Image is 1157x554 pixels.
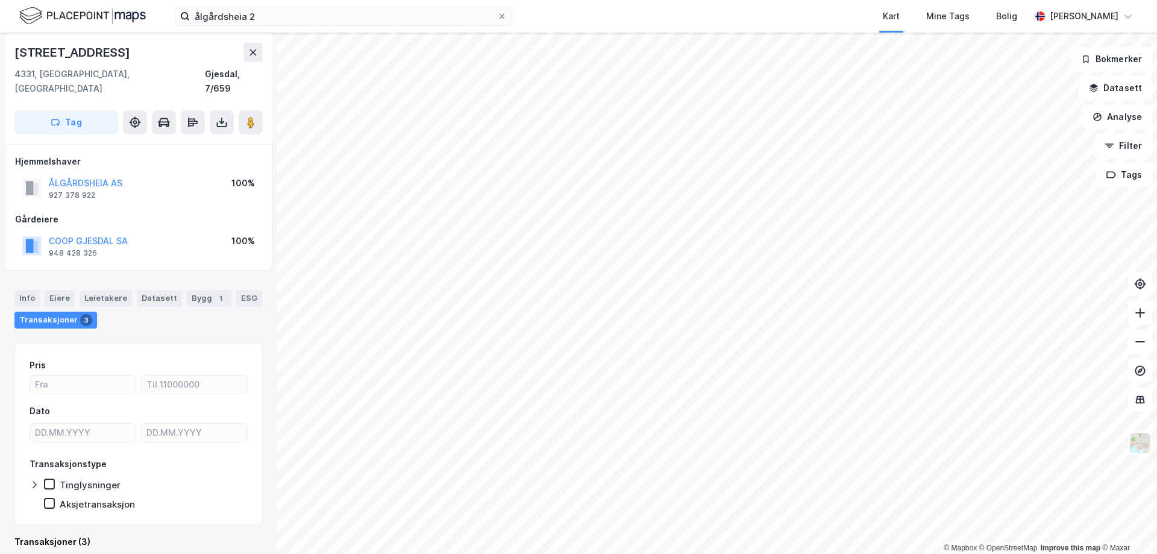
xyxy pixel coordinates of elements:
[1050,9,1118,24] div: [PERSON_NAME]
[215,292,227,304] div: 1
[14,43,133,62] div: [STREET_ADDRESS]
[883,9,900,24] div: Kart
[1096,163,1152,187] button: Tags
[190,7,497,25] input: Søk på adresse, matrikkel, gårdeiere, leietakere eller personer
[1079,76,1152,100] button: Datasett
[30,404,50,418] div: Dato
[80,290,132,307] div: Leietakere
[15,154,262,169] div: Hjemmelshaver
[996,9,1017,24] div: Bolig
[1097,496,1157,554] iframe: Chat Widget
[15,212,262,227] div: Gårdeiere
[142,376,247,394] input: Til 11000000
[30,358,46,373] div: Pris
[1041,544,1100,552] a: Improve this map
[60,479,121,491] div: Tinglysninger
[926,9,970,24] div: Mine Tags
[60,499,135,510] div: Aksjetransaksjon
[19,5,146,27] img: logo.f888ab2527a4732fd821a326f86c7f29.svg
[14,110,118,134] button: Tag
[205,67,263,96] div: Gjesdal, 7/659
[1071,47,1152,71] button: Bokmerker
[14,312,97,329] div: Transaksjoner
[14,290,40,307] div: Info
[231,234,255,248] div: 100%
[45,290,75,307] div: Eiere
[80,314,92,326] div: 3
[142,424,247,442] input: DD.MM.YYYY
[1094,134,1152,158] button: Filter
[1097,496,1157,554] div: Kontrollprogram for chat
[944,544,977,552] a: Mapbox
[231,176,255,190] div: 100%
[14,535,263,549] div: Transaksjoner (3)
[979,544,1038,552] a: OpenStreetMap
[30,424,136,442] input: DD.MM.YYYY
[236,290,262,307] div: ESG
[187,290,231,307] div: Bygg
[49,190,95,200] div: 927 378 922
[137,290,182,307] div: Datasett
[14,67,205,96] div: 4331, [GEOGRAPHIC_DATA], [GEOGRAPHIC_DATA]
[30,457,107,471] div: Transaksjonstype
[1082,105,1152,129] button: Analyse
[1129,432,1152,455] img: Z
[49,248,97,258] div: 948 428 326
[30,376,136,394] input: Fra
